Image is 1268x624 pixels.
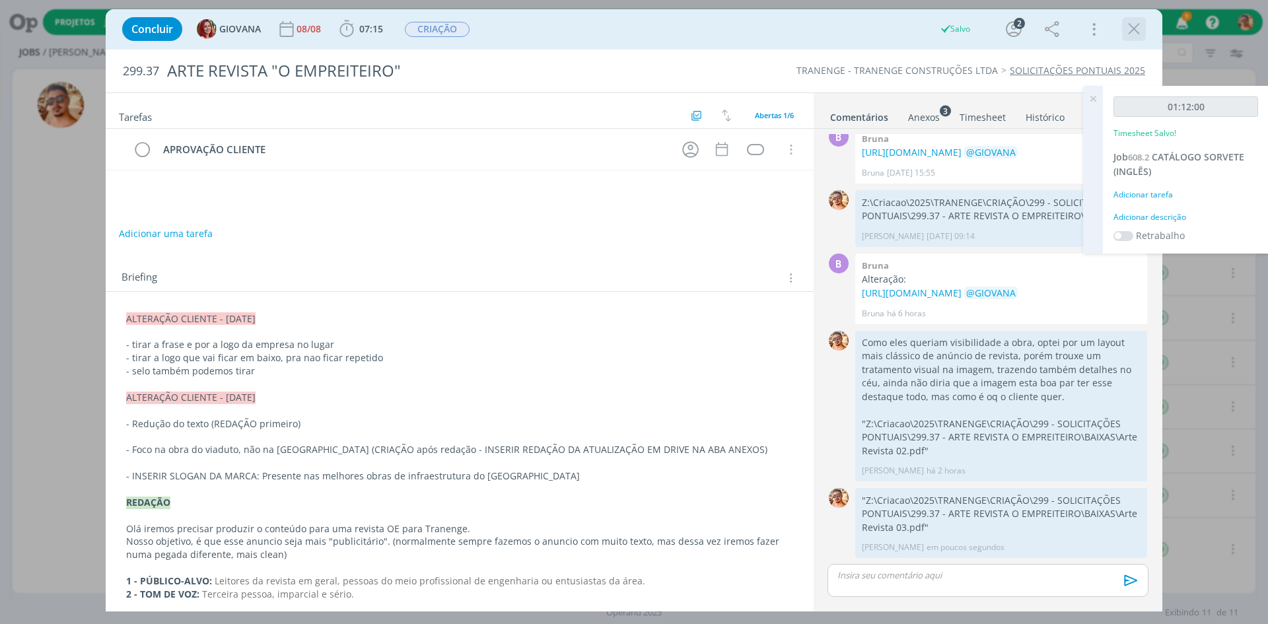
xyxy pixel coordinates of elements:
[1014,18,1025,29] div: 2
[126,338,793,351] p: - tirar a frase e por a logo da empresa no lugar
[908,111,940,124] div: Anexos
[126,364,793,378] p: - selo também podemos tirar
[215,574,645,587] span: Leitores da revista em geral, pessoas do meio profissional de engenharia ou entusiastas da área.
[862,133,889,145] b: Bruna
[862,146,962,158] a: [URL][DOMAIN_NAME]
[829,127,849,147] div: B
[755,110,794,120] span: Abertas 1/6
[862,494,1141,534] p: "Z:\Criacao\2025\TRANENGE\CRIAÇÃO\299 - SOLICITAÇÕES PONTUAIS\299.37 - ARTE REVISTA O EMPREITEIRO...
[829,488,849,508] img: V
[862,260,889,271] b: Bruna
[126,574,212,587] strong: 1 - PÚBLICO-ALVO:
[940,105,951,116] sup: 3
[1136,228,1185,242] label: Retrabalho
[1113,189,1258,201] div: Adicionar tarefa
[126,522,793,536] p: Olá iremos precisar produzir o conteúdo para uma revista OE para Tranenge.
[162,55,714,87] div: ARTE REVISTA "O EMPREITEIRO"
[118,222,213,246] button: Adicionar uma tarefa
[829,105,889,124] a: Comentários
[927,230,975,242] span: [DATE] 09:14
[966,146,1016,158] span: @GIOVANA
[862,273,1141,286] p: Alteração:
[862,465,924,477] p: [PERSON_NAME]
[1113,211,1258,223] div: Adicionar descrição
[1025,105,1065,124] a: Histórico
[119,108,152,123] span: Tarefas
[829,190,849,210] img: V
[829,331,849,351] img: V
[359,22,383,35] span: 07:15
[404,21,470,38] button: CRIAÇÃO
[862,230,924,242] p: [PERSON_NAME]
[126,312,256,325] span: ALTERAÇÃO CLIENTE - [DATE]
[939,23,970,35] div: Salvo
[122,17,182,41] button: Concluir
[131,24,173,34] span: Concluir
[336,18,386,40] button: 07:15
[197,19,261,39] button: GGIOVANA
[405,22,470,37] span: CRIAÇÃO
[1113,151,1244,178] span: CATÁLOGO SORVETE (INGLÊS)
[966,287,1016,299] span: @GIOVANA
[197,19,217,39] img: G
[829,254,849,273] div: B
[862,167,884,179] p: Bruna
[126,443,793,456] p: - Foco na obra do viaduto, não na [GEOGRAPHIC_DATA] (CRIAÇÃO após redação - INSERIR REDAÇÃO DA AT...
[122,269,157,287] span: Briefing
[157,141,670,158] div: APROVAÇÃO CLIENTE
[126,535,793,561] p: Nosso objetivo, é que esse anuncio seja mais "publicitário". (normalmente sempre fazemos o anunci...
[862,417,1141,458] p: "Z:\Criacao\2025\TRANENGE\CRIAÇÃO\299 - SOLICITAÇÕES PONTUAIS\299.37 - ARTE REVISTA O EMPREITEIRO...
[927,465,966,477] span: há 2 horas
[862,287,962,299] a: [URL][DOMAIN_NAME]
[123,64,159,79] span: 299.37
[126,496,170,508] strong: REDAÇÃO
[1113,127,1176,139] p: Timesheet Salvo!
[126,391,256,403] span: ALTERAÇÃO CLIENTE - [DATE]
[796,64,998,77] a: TRANENGE - TRANENGE CONSTRUÇÕES LTDA
[297,24,324,34] div: 08/08
[862,336,1141,403] p: Como eles queriam visibilidade a obra, optei por um layout mais clássico de anúncio de revista, p...
[887,308,926,320] span: há 6 horas
[1128,151,1149,163] span: 608.2
[927,541,1004,553] span: em poucos segundos
[722,110,731,121] img: arrow-down-up.svg
[106,9,1162,611] div: dialog
[126,351,793,364] p: - tirar a logo que vai ficar em baixo, pra nao ficar repetido
[862,541,924,553] p: [PERSON_NAME]
[126,469,793,483] p: - INSERIR SLOGAN DA MARCA: Presente nas melhores obras de infraestrutura do [GEOGRAPHIC_DATA]
[959,105,1006,124] a: Timesheet
[126,588,199,600] strong: 2 - TOM DE VOZ:
[887,167,935,179] span: [DATE] 15:55
[1113,151,1244,178] a: Job608.2CATÁLOGO SORVETE (INGLÊS)
[862,196,1141,223] p: Z:\Criacao\2025\TRANENGE\CRIAÇÃO\299 - SOLICITAÇÕES PONTUAIS\299.37 - ARTE REVISTA O EMPREITEIRO\...
[202,588,354,600] span: Terceira pessoa, imparcial e sério.
[862,308,884,320] p: Bruna
[219,24,261,34] span: GIOVANA
[126,417,793,431] p: - Redução do texto (REDAÇÃO primeiro)
[126,601,275,613] strong: 3 - OUTRAS PARTICULARIDADES:
[1003,18,1024,40] button: 2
